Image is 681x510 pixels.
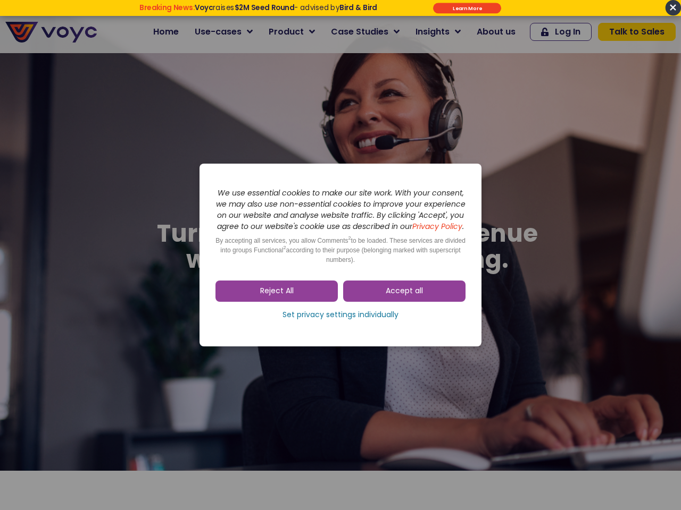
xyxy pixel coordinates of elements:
strong: Voyc [195,3,213,13]
i: We use essential cookies to make our site work. With your consent, we may also use non-essential ... [216,188,466,232]
sup: 2 [283,245,286,250]
span: Set privacy settings individually [283,310,398,320]
div: Submit [433,3,501,13]
div: Breaking News: Voyc raises $2M Seed Round - advised by Bird & Bird [103,3,413,20]
a: Privacy Policy [412,221,462,232]
span: Reject All [260,286,294,296]
a: Set privacy settings individually [215,307,466,323]
span: raises - advised by [195,3,377,13]
strong: Bird & Bird [339,3,377,13]
sup: 2 [348,235,351,241]
strong: $2M Seed Round [235,3,295,13]
span: By accepting all services, you allow Comments to be loaded. These services are divided into group... [215,237,466,263]
span: Accept all [386,286,423,296]
a: Reject All [215,280,338,302]
a: Accept all [343,280,466,302]
strong: Breaking News: [139,3,195,13]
